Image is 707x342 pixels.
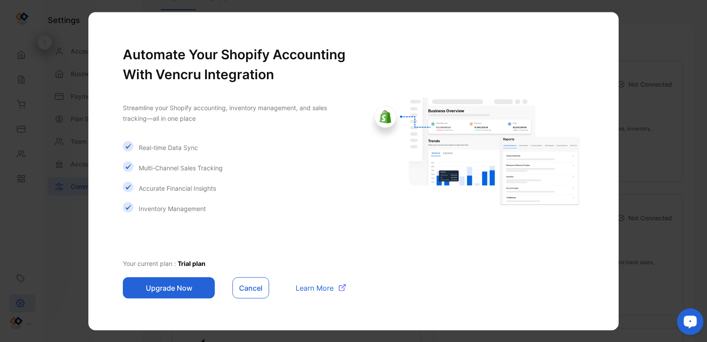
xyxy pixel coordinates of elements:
img: Icon [123,161,133,172]
button: Upgrade Now [123,277,215,298]
p: Inventory Management [139,204,206,213]
p: Real-time Data Sync [139,143,198,152]
p: Accurate Financial Insights [139,184,216,193]
span: Trial plan [178,259,205,267]
button: Cancel [232,277,269,298]
span: Your current plan : [123,259,178,267]
p: Multi-Channel Sales Tracking [139,163,223,173]
img: Icon [123,141,133,151]
span: Learn More [296,282,334,293]
a: Learn More [287,282,346,293]
h1: Automate Your Shopify Accounting With Vencru Integration [123,44,350,84]
img: Shopify Connect gating [367,94,584,208]
img: Icon [123,202,133,212]
span: Streamline your Shopify accounting, inventory management, and sales tracking—all in one place [123,104,327,122]
iframe: LiveChat chat widget [670,305,707,342]
img: Icon [123,181,133,192]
